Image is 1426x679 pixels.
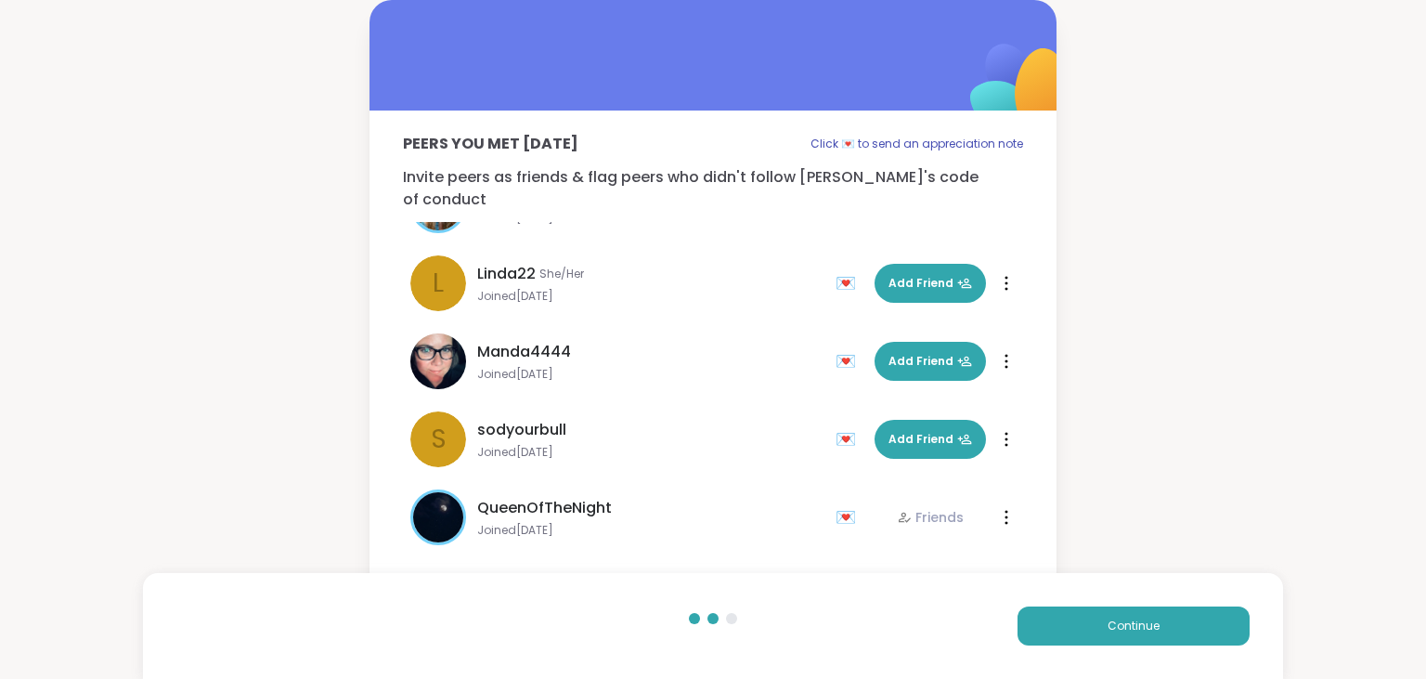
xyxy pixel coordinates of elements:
div: Friends [897,508,964,527]
div: 💌 [836,424,863,454]
p: Click 💌 to send an appreciation note [810,133,1023,155]
div: 💌 [836,503,863,532]
span: Joined [DATE] [477,445,824,460]
span: L [433,264,444,303]
span: Add Friend [888,353,972,370]
p: Peers you met [DATE] [403,133,578,155]
img: Manda4444 [410,333,466,389]
span: sodyourbull [477,419,566,441]
button: Add Friend [875,342,986,381]
span: QueenOfTheNight [477,497,612,519]
img: QueenOfTheNight [413,492,463,542]
button: Continue [1018,607,1250,646]
span: Joined [DATE] [477,367,824,382]
span: Joined [DATE] [477,523,824,538]
div: 💌 [836,268,863,298]
button: Add Friend [875,420,986,459]
span: She/Her [539,267,584,281]
span: Joined [DATE] [477,289,824,304]
span: Continue [1108,618,1160,634]
span: Add Friend [888,275,972,292]
div: 💌 [836,346,863,376]
p: Invite peers as friends & flag peers who didn't follow [PERSON_NAME]'s code of conduct [403,166,1023,211]
span: Linda22 [477,263,536,285]
span: Manda4444 [477,341,571,363]
span: s [431,420,447,459]
button: Add Friend [875,264,986,303]
span: Add Friend [888,431,972,448]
